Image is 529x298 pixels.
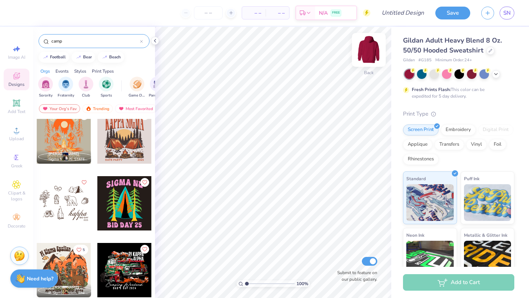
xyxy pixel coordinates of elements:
span: Image AI [8,54,25,60]
button: filter button [149,77,166,98]
span: Sigma Nu, [US_STATE][GEOGRAPHIC_DATA] [48,157,88,162]
input: Untitled Design [376,6,430,20]
div: filter for Parent's Weekend [149,77,166,98]
button: Save [435,7,470,19]
div: Styles [74,68,86,74]
span: – – [270,9,285,17]
span: N/A [319,9,328,17]
div: bear [83,55,92,59]
span: Standard [406,175,426,182]
span: Designs [8,81,25,87]
img: Parent's Weekend Image [153,80,162,88]
div: Orgs [40,68,50,74]
span: SN [503,9,511,17]
img: Sports Image [102,80,111,88]
div: filter for Fraternity [58,77,74,98]
div: Vinyl [466,139,487,150]
div: Foil [489,139,506,150]
button: Like [80,178,89,187]
div: Applique [403,139,432,150]
span: Add Text [8,109,25,115]
span: 100 % [296,280,308,287]
button: Like [140,245,149,254]
span: Gildan [403,57,415,63]
span: Greek [11,163,22,169]
span: – – [246,9,261,17]
button: filter button [38,77,53,98]
div: Transfers [435,139,464,150]
button: Like [140,178,149,187]
span: Puff Ink [464,175,479,182]
img: Game Day Image [133,80,141,88]
img: trend_line.gif [102,55,108,59]
img: Fraternity Image [62,80,70,88]
span: Game Day [129,93,145,98]
span: Clipart & logos [4,190,29,202]
img: Metallic & Glitter Ink [464,241,511,277]
span: # G185 [418,57,432,63]
div: Trending [82,104,113,113]
div: beach [109,55,121,59]
div: Most Favorited [115,104,156,113]
img: Puff Ink [464,184,511,221]
button: bear [72,52,95,63]
div: Your Org's Fav [39,104,80,113]
label: Submit to feature on our public gallery. [333,269,377,283]
div: filter for Sports [99,77,114,98]
button: filter button [79,77,93,98]
div: filter for Game Day [129,77,145,98]
span: Neon Ink [406,231,424,239]
button: Like [73,245,88,255]
input: Try "Alpha" [51,37,140,45]
button: filter button [129,77,145,98]
span: Gildan Adult Heavy Blend 8 Oz. 50/50 Hooded Sweatshirt [403,36,502,55]
span: Minimum Order: 24 + [435,57,472,63]
span: Upload [9,136,24,142]
span: Club [82,93,90,98]
div: filter for Sorority [38,77,53,98]
img: trending.gif [86,106,91,111]
strong: Fresh Prints Flash: [412,87,451,92]
button: filter button [99,77,114,98]
span: Parent's Weekend [149,93,166,98]
span: FREE [332,10,340,15]
div: Back [364,69,374,76]
span: Sports [101,93,112,98]
span: 5 [83,248,85,252]
span: Decorate [8,223,25,229]
div: football [50,55,66,59]
img: Standard [406,184,454,221]
img: Back [354,35,384,65]
span: [PERSON_NAME] [48,151,79,156]
div: Print Types [92,68,114,74]
span: Sorority [39,93,53,98]
input: – – [194,6,223,19]
img: Neon Ink [406,241,454,277]
span: Metallic & Glitter Ink [464,231,507,239]
button: beach [98,52,124,63]
div: Events [55,68,69,74]
img: Club Image [82,80,90,88]
span: Fraternity [58,93,74,98]
span: [PERSON_NAME] [48,285,79,290]
strong: Need help? [27,275,53,282]
div: filter for Club [79,77,93,98]
div: Print Type [403,110,514,118]
img: most_fav.gif [42,106,48,111]
div: Embroidery [441,124,476,135]
img: Sorority Image [42,80,50,88]
span: Pi Sigma Epsilon, The [US_STATE][GEOGRAPHIC_DATA] [48,290,88,296]
img: trend_line.gif [43,55,48,59]
button: football [39,52,69,63]
img: most_fav.gif [118,106,124,111]
div: Rhinestones [403,154,439,165]
button: filter button [58,77,74,98]
a: SN [500,7,514,19]
div: Screen Print [403,124,439,135]
div: Digital Print [478,124,514,135]
img: trend_line.gif [76,55,82,59]
div: This color can be expedited for 5 day delivery. [412,86,502,99]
